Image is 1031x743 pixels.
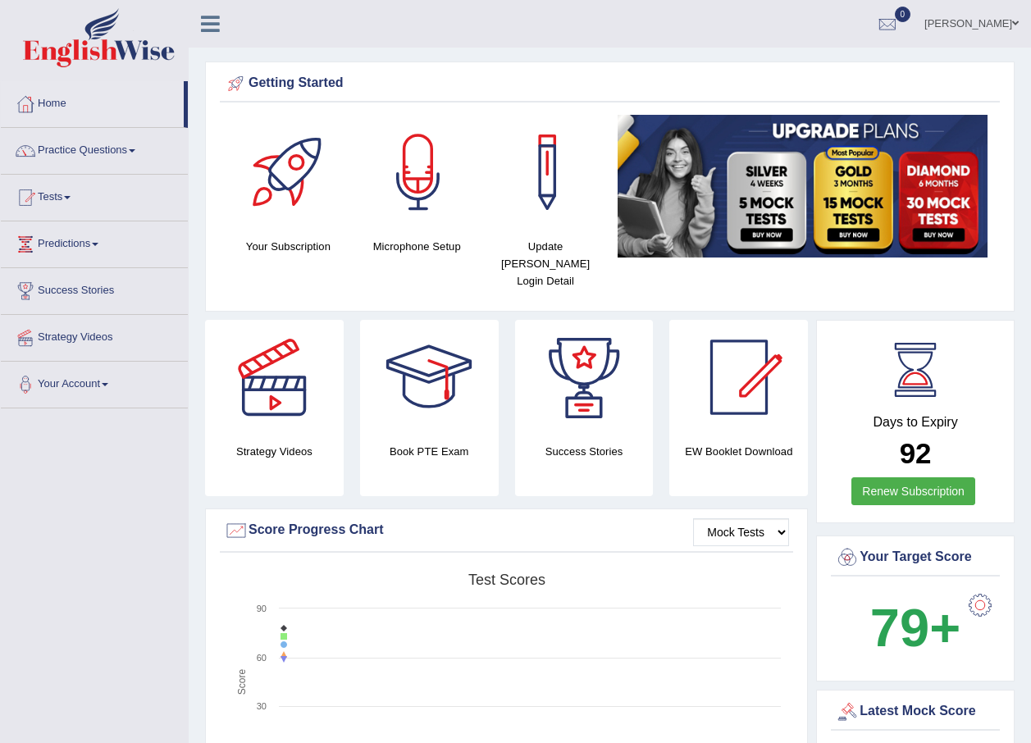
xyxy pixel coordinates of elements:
[360,443,499,460] h4: Book PTE Exam
[490,238,602,289] h4: Update [PERSON_NAME] Login Detail
[205,443,344,460] h4: Strategy Videos
[835,415,996,430] h4: Days to Expiry
[1,128,188,169] a: Practice Questions
[1,315,188,356] a: Strategy Videos
[618,115,988,258] img: small5.jpg
[870,598,960,658] b: 79+
[1,362,188,403] a: Your Account
[851,477,975,505] a: Renew Subscription
[515,443,654,460] h4: Success Stories
[257,604,267,613] text: 90
[1,268,188,309] a: Success Stories
[361,238,473,255] h4: Microphone Setup
[895,7,911,22] span: 0
[224,518,789,543] div: Score Progress Chart
[232,238,344,255] h4: Your Subscription
[224,71,996,96] div: Getting Started
[900,437,932,469] b: 92
[257,701,267,711] text: 30
[1,221,188,262] a: Predictions
[1,81,184,122] a: Home
[257,653,267,663] text: 60
[669,443,808,460] h4: EW Booklet Download
[1,175,188,216] a: Tests
[236,669,248,695] tspan: Score
[835,545,996,570] div: Your Target Score
[835,700,996,724] div: Latest Mock Score
[468,572,545,588] tspan: Test scores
